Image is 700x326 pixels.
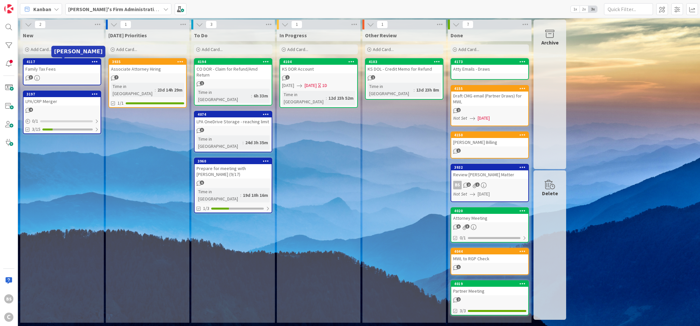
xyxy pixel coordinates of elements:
div: 4117Family Tax Fees [24,59,101,73]
a: 4044MWL to RGP Check [451,248,529,275]
div: Attorney Meeting [451,214,528,222]
span: 1 [371,75,375,79]
span: Done [451,32,463,39]
div: 4103 [366,59,443,65]
span: New [23,32,33,39]
span: 7 [114,75,119,79]
span: 1 [285,75,290,79]
a: 4074LPA OneDrive Storage - reaching limitTime in [GEOGRAPHIC_DATA]:24d 3h 35m [194,111,272,152]
div: 4173 [451,59,528,65]
span: 6 [456,224,461,229]
span: : [155,86,156,94]
div: KS DOL - Credit Memo for Refund [366,65,443,73]
div: Time in [GEOGRAPHIC_DATA] [197,135,243,150]
span: Add Card... [287,46,308,52]
span: 1 [456,148,461,153]
span: 3 [206,21,217,28]
div: Partner Meeting [451,287,528,295]
span: : [414,86,415,94]
a: 3935Associate Attorney HiringTime in [GEOGRAPHIC_DATA]:23d 14h 29m1/1 [108,58,187,108]
div: 3932Review [PERSON_NAME] Matter [451,164,528,179]
div: Prepare for meeting with [PERSON_NAME] (9/17) [195,164,272,179]
span: 1 [200,81,204,85]
span: : [251,92,252,99]
a: 4173Atty Emails - Draws [451,58,529,80]
span: : [326,94,327,102]
img: Visit kanbanzone.com [4,4,13,13]
div: 3960Prepare for meeting with [PERSON_NAME] (9/17) [195,158,272,179]
a: 4117Family Tax Fees [23,58,101,85]
div: Draft CMG email (Partner Draws) for MWL [451,92,528,106]
span: 3/15 [32,126,40,133]
div: Review [PERSON_NAME] Matter [451,170,528,179]
div: 24d 3h 35m [244,139,270,146]
div: 4019 [454,282,528,286]
div: 4155 [451,86,528,92]
span: 5 [200,180,204,185]
div: 4104 [280,59,357,65]
a: 4020Attorney Meeting0/1 [451,207,529,243]
div: 3960 [198,159,272,163]
a: 4019Partner Meeting3/3 [451,280,529,316]
div: 4150 [451,132,528,138]
div: 3960 [195,158,272,164]
div: Time in [GEOGRAPHIC_DATA] [197,89,251,103]
div: Time in [GEOGRAPHIC_DATA] [282,91,326,105]
i: Not Set [453,191,467,197]
div: MWL to RGP Check [451,254,528,263]
div: 4194 [198,60,272,64]
div: KS DOR Account [280,65,357,73]
span: 2 [456,297,461,301]
div: LPA/CRP Merger [24,97,101,106]
div: 23d 14h 29m [156,86,184,94]
div: Time in [GEOGRAPHIC_DATA] [368,83,414,97]
span: 1 [456,265,461,269]
div: 3932 [454,165,528,170]
span: [DATE] [305,82,317,89]
div: 4044MWL to RGP Check [451,249,528,263]
span: 7 [462,21,473,28]
span: 3 [465,224,469,229]
div: BS [451,181,528,189]
span: [DATE] [282,82,294,89]
div: C [4,313,13,322]
div: Atty Emails - Draws [451,65,528,73]
div: 12d 23h 52m [327,94,355,102]
div: 4194 [195,59,272,65]
div: 4019Partner Meeting [451,281,528,295]
span: Add Card... [202,46,223,52]
span: 2 [456,108,461,112]
span: Today's Priorities [108,32,147,39]
div: 4155Draft CMG email (Partner Draws) for MWL [451,86,528,106]
span: 1/1 [118,100,124,107]
div: BS [4,294,13,303]
b: [PERSON_NAME]'s Firm Administration Board [68,6,175,12]
input: Quick Filter... [604,3,653,15]
div: 4150[PERSON_NAME] Billing [451,132,528,146]
div: 4150 [454,133,528,137]
div: LPA OneDrive Storage - reaching limit [195,117,272,126]
div: 4074 [198,112,272,117]
a: 3960Prepare for meeting with [PERSON_NAME] (9/17)Time in [GEOGRAPHIC_DATA]:19d 10h 16m1/3 [194,158,272,213]
span: Kanban [33,5,51,13]
a: 4103KS DOL - Credit Memo for RefundTime in [GEOGRAPHIC_DATA]:13d 23h 8m [365,58,443,100]
span: 4 [29,108,33,112]
span: : [243,139,244,146]
span: Add Card... [373,46,394,52]
div: 4044 [454,249,528,254]
span: : [240,192,241,199]
div: CO DOR - Claim for Refund/Amd Return [195,65,272,79]
div: [PERSON_NAME] Billing [451,138,528,146]
div: 4020 [451,208,528,214]
span: 1/3 [203,205,209,212]
span: 0 / 1 [32,118,38,125]
div: 3197 [26,92,101,96]
span: Add Card... [458,46,479,52]
span: 1x [571,6,580,12]
div: Delete [542,189,558,197]
div: 4155 [454,86,528,91]
span: To Do [194,32,208,39]
div: 4194CO DOR - Claim for Refund/Amd Return [195,59,272,79]
a: 4155Draft CMG email (Partner Draws) for MWLNot Set[DATE] [451,85,529,126]
div: 4019 [451,281,528,287]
